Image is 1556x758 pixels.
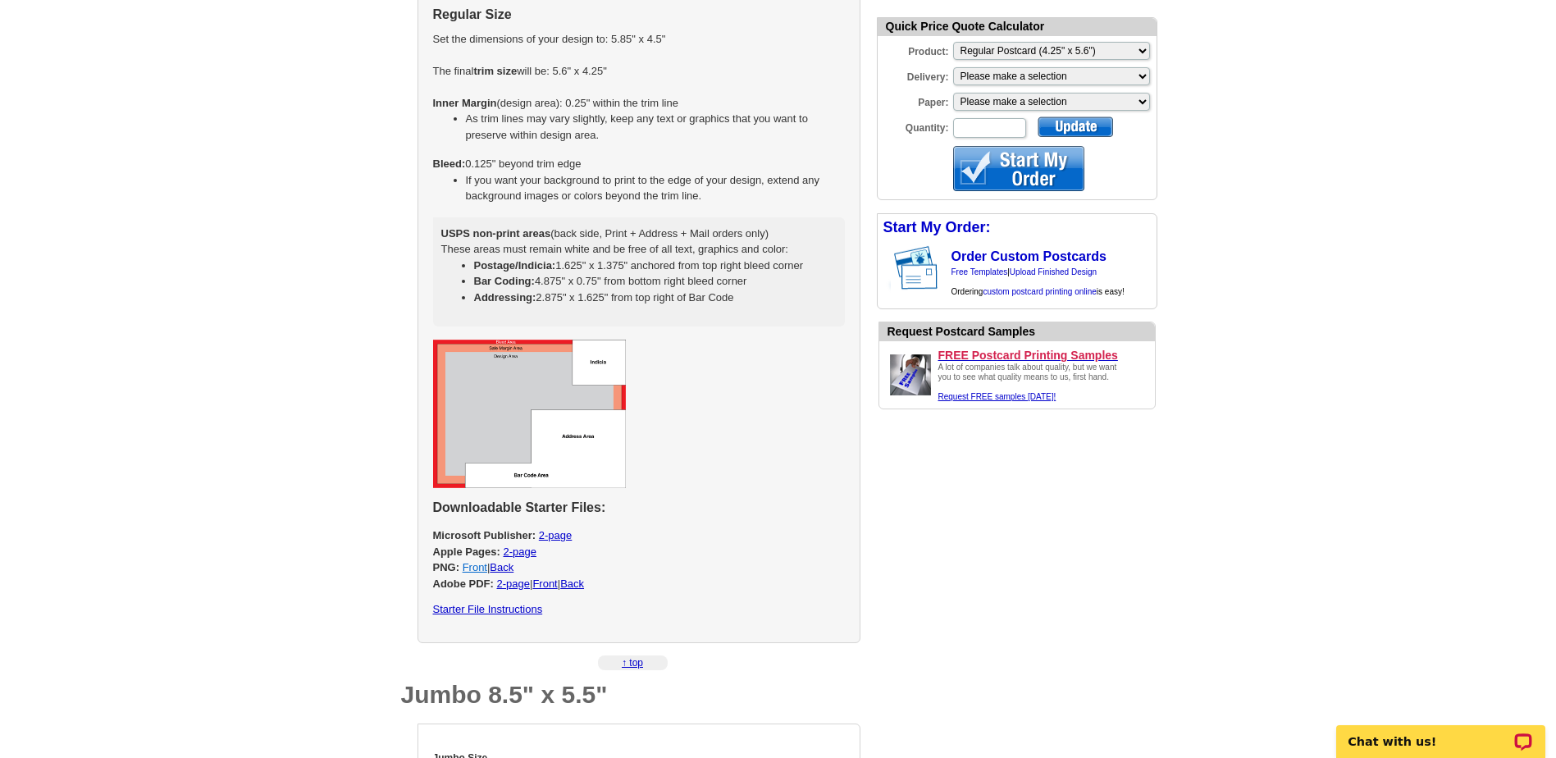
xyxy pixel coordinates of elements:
a: ↑ top [622,657,643,669]
p: | | | [433,527,845,591]
strong: Addressing: [474,291,536,304]
h1: Jumbo 8.5" x 5.5" [401,683,860,707]
a: Free Templates [951,267,1008,276]
a: 2-page [539,529,572,541]
a: Back [490,561,513,573]
a: custom postcard printing online [983,287,1096,296]
a: Request FREE samples [DATE]! [938,392,1056,401]
li: 1.625" x 1.375" anchored from top right bleed corner [474,258,837,274]
a: 2-page [503,546,536,558]
h4: Regular Size [433,7,845,22]
label: Product: [878,40,951,59]
label: Quantity: [878,116,951,135]
div: Start My Order: [878,214,1157,241]
strong: USPS non-print areas [441,227,551,240]
label: Delivery: [878,66,951,84]
div: (back side, Print + Address + Mail orders only) These areas must remain white and be free of all ... [433,217,845,327]
div: Quick Price Quote Calculator [878,18,1157,36]
li: As trim lines may vary slightly, keep any text or graphics that you want to preserve within desig... [466,111,845,143]
a: Order Custom Postcards [951,249,1107,263]
img: Upload a design ready to be printed [886,350,935,400]
strong: PNG: [433,561,460,573]
strong: Microsoft Publisher: [433,529,536,541]
a: Upload Finished Design [1010,267,1097,276]
li: 2.875" x 1.625" from top right of Bar Code [474,290,837,306]
li: 4.875" x 0.75" from bottom right bleed corner [474,273,837,290]
strong: Inner Margin [433,97,497,109]
img: post card showing stamp and address area [891,241,949,295]
img: background image for postcard [878,241,891,295]
strong: Postage/Indicia: [474,259,556,272]
a: Front [532,578,557,590]
span: | Ordering is easy! [951,267,1125,296]
img: regular postcard starter files [433,340,626,488]
strong: Bleed: [433,158,466,170]
strong: trim size [473,65,517,77]
a: Back [560,578,584,590]
div: Request Postcard Samples [888,323,1155,340]
strong: Adobe PDF: [433,578,494,590]
div: A lot of companies talk about quality, but we want you to see what quality means to us, first hand. [938,363,1127,402]
a: FREE Postcard Printing Samples [938,348,1148,363]
strong: Apple Pages: [433,546,500,558]
a: Front [463,561,487,573]
strong: Downloadable Starter Files: [433,500,606,514]
strong: Bar Coding: [474,275,535,287]
li: If you want your background to print to the edge of your design, extend any background images or ... [466,172,845,204]
a: 2-page [497,578,530,590]
iframe: LiveChat chat widget [1326,706,1556,758]
a: Starter File Instructions [433,603,543,615]
label: Paper: [878,91,951,110]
